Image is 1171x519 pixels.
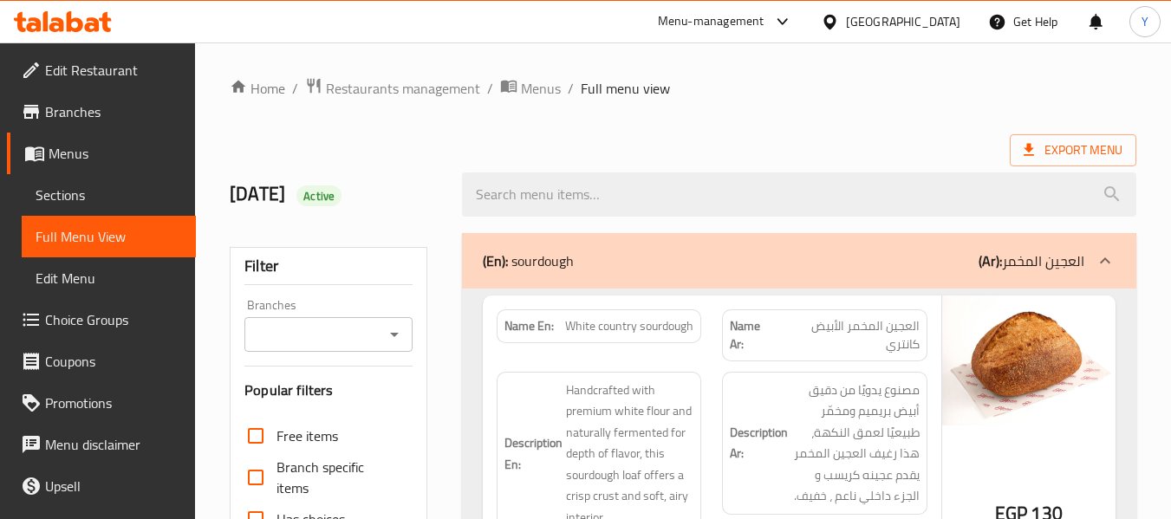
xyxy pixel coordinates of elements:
a: Upsell [7,465,196,507]
a: Branches [7,91,196,133]
input: search [462,172,1136,217]
span: مصنوع يدويًا من دقيق أبيض بريميم ومخمّر طبيعيًا لعمق النكهة، هذا رغيف العجين المخمر يقدم عجينه كر... [791,380,920,507]
div: (En): sourdough(Ar):العجين المخمر [462,233,1136,289]
span: Restaurants management [326,78,480,99]
a: Edit Menu [22,257,196,299]
span: Export Menu [1024,139,1122,161]
a: Edit Restaurant [7,49,196,91]
strong: Name Ar: [730,317,776,354]
span: Export Menu [1010,134,1136,166]
p: العجين المخمر [979,250,1084,271]
h2: [DATE] [230,181,440,207]
span: Sections [36,185,182,205]
div: [GEOGRAPHIC_DATA] [846,12,960,31]
a: Menus [7,133,196,174]
strong: Description En: [504,432,563,475]
a: Sections [22,174,196,216]
span: Branch specific items [276,457,398,498]
h3: Popular filters [244,380,412,400]
span: العجين المخمر الأبيض كانتري [777,317,920,354]
span: Menu disclaimer [45,434,182,455]
a: Full Menu View [22,216,196,257]
div: Filter [244,248,412,285]
a: Home [230,78,285,99]
li: / [292,78,298,99]
span: Active [296,188,342,204]
nav: breadcrumb [230,77,1136,100]
li: / [568,78,574,99]
span: Promotions [45,392,182,413]
span: Free items [276,425,338,446]
button: Open [382,322,407,347]
div: Active [296,185,342,206]
a: Menu disclaimer [7,424,196,465]
span: Full Menu View [36,226,182,247]
img: 1_White_country_sourdough638936189119455498.jpg [942,295,1116,425]
a: Promotions [7,382,196,424]
a: Choice Groups [7,299,196,341]
span: Menus [521,78,561,99]
b: (Ar): [979,248,1002,274]
span: Choice Groups [45,309,182,330]
div: Menu-management [658,11,764,32]
span: Y [1142,12,1148,31]
strong: Name En: [504,317,554,335]
span: Menus [49,143,182,164]
b: (En): [483,248,508,274]
li: / [487,78,493,99]
a: Menus [500,77,561,100]
span: Branches [45,101,182,122]
span: Upsell [45,476,182,496]
span: Coupons [45,351,182,372]
span: White country sourdough [565,317,693,335]
p: sourdough [483,250,574,271]
strong: Description Ar: [730,422,788,464]
span: Edit Menu [36,268,182,289]
a: Coupons [7,341,196,382]
span: Full menu view [581,78,670,99]
span: Edit Restaurant [45,60,182,81]
a: Restaurants management [305,77,480,100]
